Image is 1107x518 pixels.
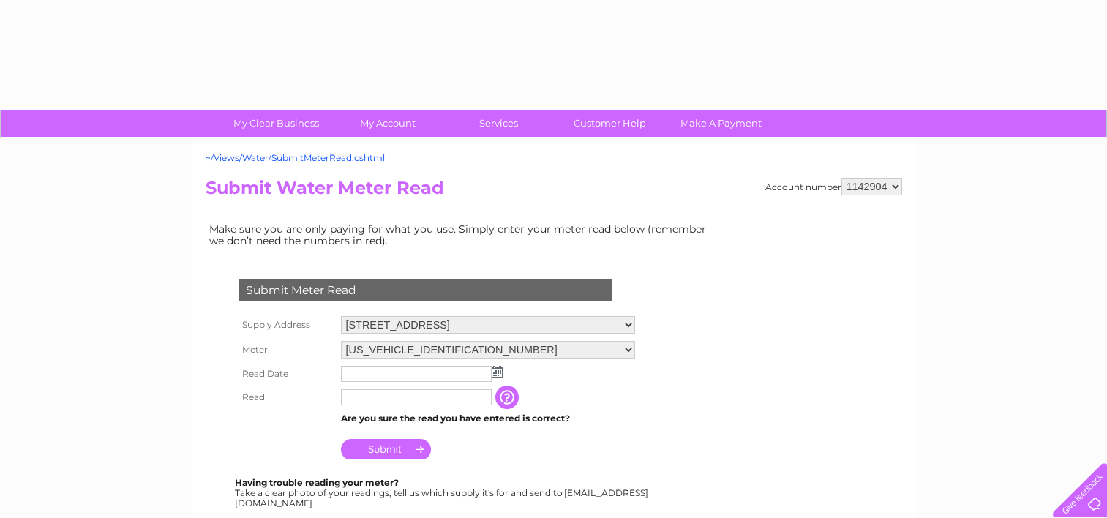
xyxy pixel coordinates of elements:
[216,110,337,137] a: My Clear Business
[235,312,337,337] th: Supply Address
[206,152,385,163] a: ~/Views/Water/SubmitMeterRead.cshtml
[235,477,399,488] b: Having trouble reading your meter?
[206,178,902,206] h2: Submit Water Meter Read
[438,110,559,137] a: Services
[341,439,431,459] input: Submit
[495,386,522,409] input: Information
[492,366,503,378] img: ...
[327,110,448,137] a: My Account
[337,409,639,428] td: Are you sure the read you have entered is correct?
[661,110,781,137] a: Make A Payment
[765,178,902,195] div: Account number
[549,110,670,137] a: Customer Help
[235,362,337,386] th: Read Date
[206,219,718,250] td: Make sure you are only paying for what you use. Simply enter your meter read below (remember we d...
[235,337,337,362] th: Meter
[239,279,612,301] div: Submit Meter Read
[235,386,337,409] th: Read
[235,478,650,508] div: Take a clear photo of your readings, tell us which supply it's for and send to [EMAIL_ADDRESS][DO...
